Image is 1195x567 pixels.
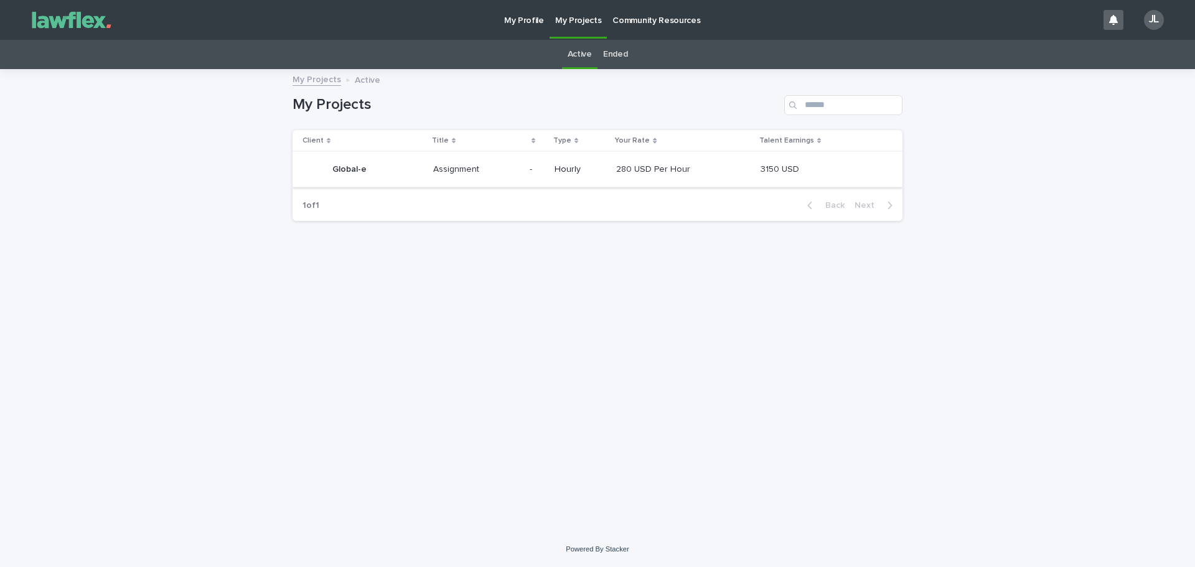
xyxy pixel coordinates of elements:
[355,72,380,86] p: Active
[603,40,627,69] a: Ended
[433,162,482,175] p: Assignment
[1144,10,1164,30] div: JL
[566,545,629,553] a: Powered By Stacker
[797,200,850,211] button: Back
[850,200,902,211] button: Next
[759,134,814,148] p: Talent Earnings
[555,164,607,175] p: Hourly
[432,134,449,148] p: Title
[530,162,535,175] p: -
[616,162,693,175] p: 280 USD Per Hour
[302,134,324,148] p: Client
[293,190,329,221] p: 1 of 1
[615,134,650,148] p: Your Rate
[25,7,118,32] img: Gnvw4qrBSHOAfo8VMhG6
[293,72,341,86] a: My Projects
[553,134,571,148] p: Type
[332,162,369,175] p: Global-e
[293,152,902,187] tr: Global-eGlobal-e AssignmentAssignment -- Hourly280 USD Per Hour280 USD Per Hour 3150 USD3150 USD
[818,201,845,210] span: Back
[568,40,592,69] a: Active
[855,201,882,210] span: Next
[293,96,779,114] h1: My Projects
[784,95,902,115] input: Search
[761,162,802,175] p: 3150 USD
